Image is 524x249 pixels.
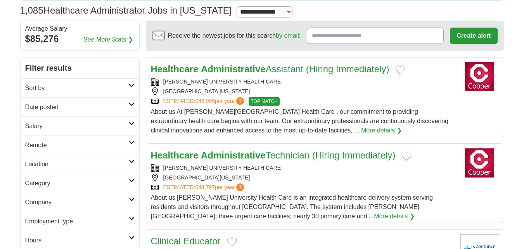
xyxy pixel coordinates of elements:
a: Location [21,155,139,174]
a: Healthcare AdministrativeAssistant (Hiring Immediately) [151,64,389,74]
a: See More Stats ❯ [83,35,133,44]
span: $46,909 [195,98,215,104]
div: [GEOGRAPHIC_DATA][US_STATE] [151,87,454,96]
a: by email [276,32,299,39]
a: Employment type [21,212,139,231]
a: Remote [21,136,139,155]
a: ESTIMATED:$44,797per year? [163,183,246,192]
span: 1,085 [20,3,43,17]
a: Clinical Educator [151,236,221,246]
a: Company [21,193,139,212]
a: Sort by [21,78,139,98]
h2: Filter results [21,57,139,78]
div: Average Salary [25,26,135,32]
span: ? [236,97,244,105]
span: $44,797 [195,184,215,190]
a: Salary [21,117,139,136]
button: Add to favorite jobs [401,151,412,161]
span: About us [PERSON_NAME] University Health Care is an integrated healthcare delivery system serving... [151,194,433,219]
div: $85,276 [25,32,135,46]
img: Cooper University Health Care logo [460,62,499,91]
button: Add to favorite jobs [395,65,405,75]
a: [PERSON_NAME] UNIVERSITY HEALTH CARE [163,78,281,85]
button: Add to favorite jobs [227,237,237,247]
strong: Administrative [201,64,266,74]
a: Healthcare AdministrativeTechnician (Hiring Immediately) [151,150,396,160]
a: More details ❯ [374,212,415,221]
strong: Administrative [201,150,266,160]
h2: Category [25,179,129,188]
img: Cooper University Health Care logo [460,148,499,178]
h2: Employment type [25,217,129,226]
a: Category [21,174,139,193]
span: Receive the newest jobs for this search : [168,31,301,40]
span: ? [236,183,244,191]
h1: Healthcare Administrator Jobs in [US_STATE] [20,5,232,16]
h2: Company [25,198,129,207]
h2: Remote [25,141,129,150]
h2: Date posted [25,103,129,112]
h2: Salary [25,122,129,131]
button: Create alert [450,28,497,44]
strong: Healthcare [151,150,199,160]
div: [GEOGRAPHIC_DATA][US_STATE] [151,174,454,182]
a: ESTIMATED:$46,909per year? [163,97,246,106]
h2: Sort by [25,84,129,93]
span: TOP MATCH [249,97,279,106]
a: More details ❯ [361,126,402,135]
strong: Healthcare [151,64,199,74]
span: About us At [PERSON_NAME][GEOGRAPHIC_DATA] Health Care , our commitment to providing extraordinar... [151,108,449,134]
a: [PERSON_NAME] UNIVERSITY HEALTH CARE [163,165,281,171]
a: Date posted [21,98,139,117]
h2: Location [25,160,129,169]
h2: Hours [25,236,129,245]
